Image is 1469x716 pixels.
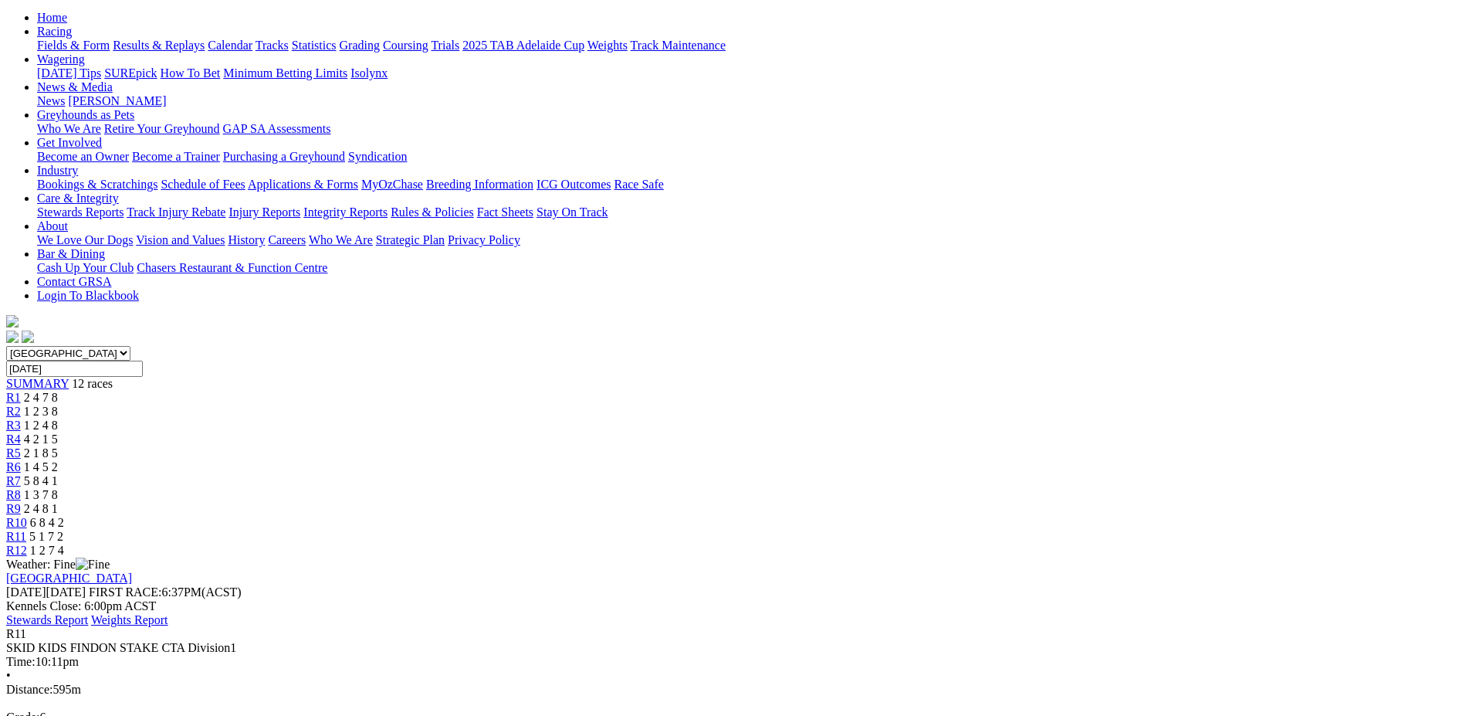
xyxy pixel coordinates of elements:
[361,178,423,191] a: MyOzChase
[132,150,220,163] a: Become a Trainer
[6,433,21,446] a: R4
[127,205,225,219] a: Track Injury Rebate
[104,122,220,135] a: Retire Your Greyhound
[6,391,21,404] a: R1
[37,247,105,260] a: Bar & Dining
[448,233,520,246] a: Privacy Policy
[6,315,19,327] img: logo-grsa-white.png
[6,446,21,460] span: R5
[256,39,289,52] a: Tracks
[37,66,101,80] a: [DATE] Tips
[6,544,27,557] a: R12
[614,178,663,191] a: Race Safe
[29,530,63,543] span: 5 1 7 2
[136,233,225,246] a: Vision and Values
[223,150,345,163] a: Purchasing a Greyhound
[631,39,726,52] a: Track Maintenance
[6,558,110,571] span: Weather: Fine
[30,544,64,557] span: 1 2 7 4
[223,66,347,80] a: Minimum Betting Limits
[376,233,445,246] a: Strategic Plan
[37,53,85,66] a: Wagering
[72,377,113,390] span: 12 races
[91,613,168,626] a: Weights Report
[37,136,102,149] a: Get Involved
[37,11,67,24] a: Home
[89,585,161,599] span: FIRST RACE:
[6,585,46,599] span: [DATE]
[587,39,628,52] a: Weights
[24,433,58,446] span: 4 2 1 5
[24,405,58,418] span: 1 2 3 8
[6,331,19,343] img: facebook.svg
[6,516,27,529] a: R10
[37,178,157,191] a: Bookings & Scratchings
[37,80,113,93] a: News & Media
[22,331,34,343] img: twitter.svg
[68,94,166,107] a: [PERSON_NAME]
[76,558,110,572] img: Fine
[6,683,52,696] span: Distance:
[6,572,132,585] a: [GEOGRAPHIC_DATA]
[37,178,1463,192] div: Industry
[6,405,21,418] span: R2
[104,66,157,80] a: SUREpick
[462,39,584,52] a: 2025 TAB Adelaide Cup
[37,25,72,38] a: Racing
[431,39,459,52] a: Trials
[6,419,21,432] span: R3
[6,530,26,543] a: R11
[37,94,1463,108] div: News & Media
[30,516,64,529] span: 6 8 4 2
[391,205,474,219] a: Rules & Policies
[24,446,58,460] span: 2 1 8 5
[536,205,608,219] a: Stay On Track
[383,39,428,52] a: Coursing
[37,122,1463,136] div: Greyhounds as Pets
[248,178,358,191] a: Applications & Forms
[6,655,36,668] span: Time:
[37,275,111,288] a: Contact GRSA
[208,39,252,52] a: Calendar
[6,377,69,390] a: SUMMARY
[6,488,21,501] a: R8
[37,108,134,121] a: Greyhounds as Pets
[37,122,101,135] a: Who We Are
[350,66,388,80] a: Isolynx
[24,502,58,515] span: 2 4 8 1
[24,460,58,473] span: 1 4 5 2
[268,233,306,246] a: Careers
[6,627,26,640] span: R11
[340,39,380,52] a: Grading
[37,66,1463,80] div: Wagering
[161,66,221,80] a: How To Bet
[228,233,265,246] a: History
[37,94,65,107] a: News
[228,205,300,219] a: Injury Reports
[37,39,1463,53] div: Racing
[37,261,134,274] a: Cash Up Your Club
[426,178,533,191] a: Breeding Information
[6,613,88,626] a: Stewards Report
[37,233,1463,247] div: About
[6,669,11,682] span: •
[223,122,331,135] a: GAP SA Assessments
[37,219,68,232] a: About
[37,39,110,52] a: Fields & Form
[6,460,21,473] a: R6
[6,474,21,487] a: R7
[37,205,124,219] a: Stewards Reports
[137,261,327,274] a: Chasers Restaurant & Function Centre
[6,361,143,377] input: Select date
[89,585,242,599] span: 6:37PM(ACST)
[37,150,1463,164] div: Get Involved
[536,178,611,191] a: ICG Outcomes
[24,474,58,487] span: 5 8 4 1
[477,205,533,219] a: Fact Sheets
